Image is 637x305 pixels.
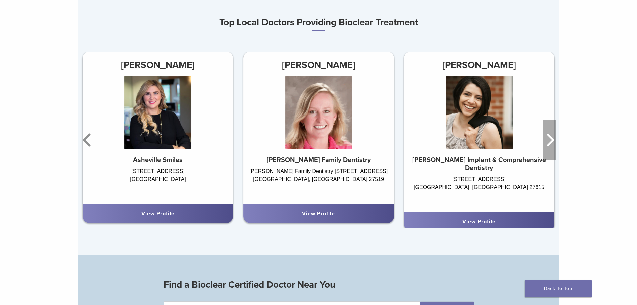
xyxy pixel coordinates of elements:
[462,218,496,225] a: View Profile
[243,57,394,73] h3: [PERSON_NAME]
[78,14,559,31] h3: Top Local Doctors Providing Bioclear Treatment
[412,156,546,172] strong: [PERSON_NAME] Implant & Comprehensive Dentistry
[543,120,556,160] button: Next
[141,210,175,217] a: View Profile
[285,76,351,149] img: Dr. Christina Goodall
[133,156,183,164] strong: Asheville Smiles
[302,210,335,217] a: View Profile
[446,76,513,149] img: Dr. Lauren Chapman
[164,277,474,293] h3: Find a Bioclear Certified Doctor Near You
[83,167,233,198] div: [STREET_ADDRESS] [GEOGRAPHIC_DATA]
[83,57,233,73] h3: [PERSON_NAME]
[525,280,592,297] a: Back To Top
[81,120,95,160] button: Previous
[243,167,394,198] div: [PERSON_NAME] Family Dentistry [STREET_ADDRESS] [GEOGRAPHIC_DATA], [GEOGRAPHIC_DATA] 27519
[404,57,554,73] h3: [PERSON_NAME]
[124,76,191,149] img: Dr. Rebekkah Merrell
[404,175,554,206] div: [STREET_ADDRESS] [GEOGRAPHIC_DATA], [GEOGRAPHIC_DATA] 27615
[267,156,371,164] strong: [PERSON_NAME] Family Dentistry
